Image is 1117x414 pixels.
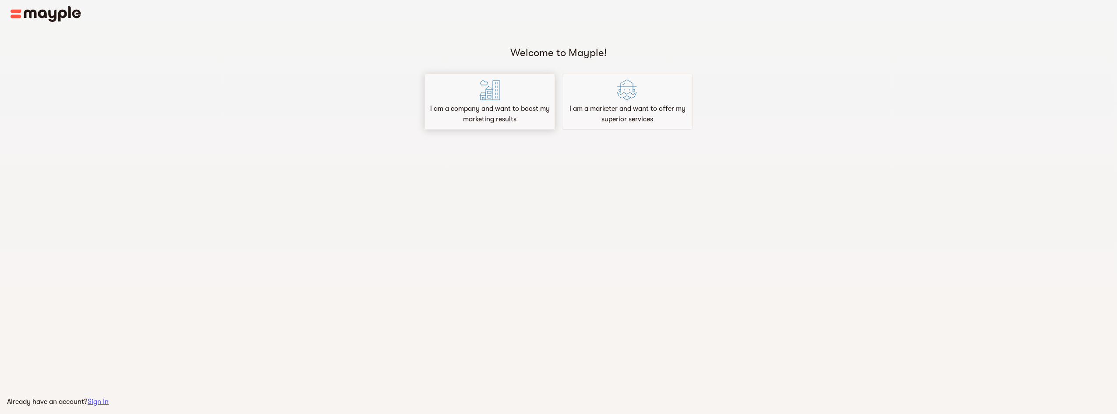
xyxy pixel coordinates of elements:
[11,6,81,22] img: Main logo
[424,74,555,130] div: I am a company and want to boost my marketing results
[566,103,689,124] p: I am a marketer and want to offer my superior services
[88,398,109,406] a: Sign In
[562,74,693,130] div: I am a marketer and want to offer my superior services
[7,396,109,407] p: Already have an account?
[4,46,1113,60] h5: Welcome to Mayple!
[428,103,551,124] p: I am a company and want to boost my marketing results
